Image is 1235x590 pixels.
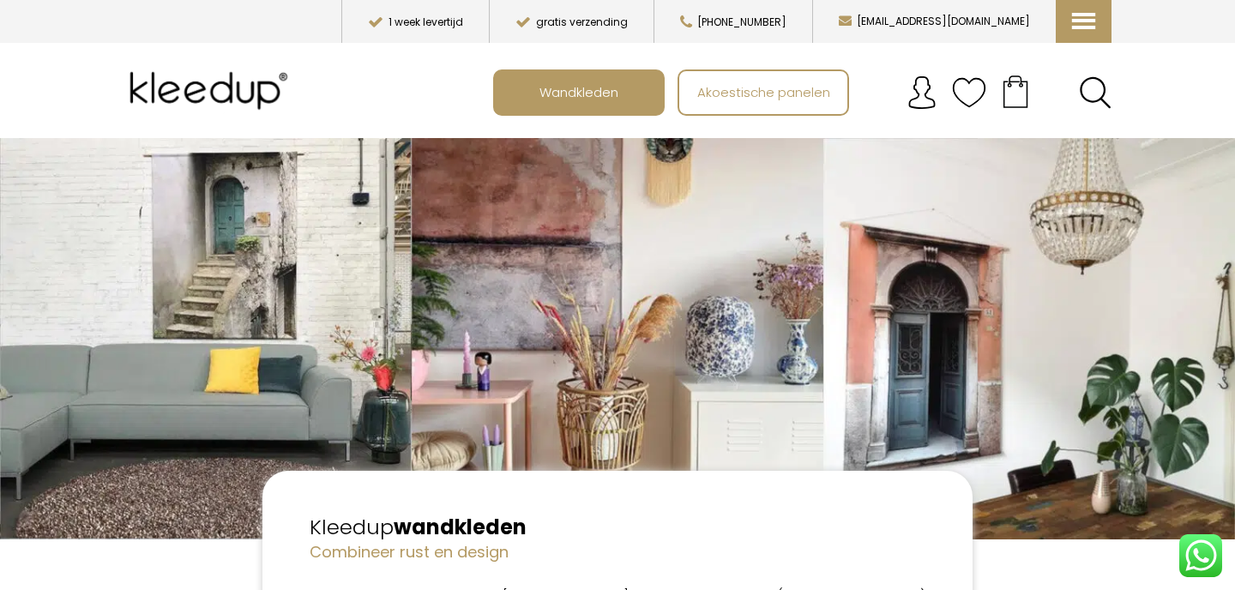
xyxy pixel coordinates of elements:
strong: wandkleden [394,513,527,541]
a: Akoestische panelen [679,71,847,114]
span: Wandkleden [530,75,628,108]
a: Wandkleden [495,71,663,114]
img: account.svg [905,75,939,110]
a: Your cart [986,69,1045,112]
a: Search [1079,76,1111,109]
h2: Kleedup [310,513,925,542]
img: Kleedup [123,57,300,125]
h4: Combineer rust en design [310,541,925,563]
span: Akoestische panelen [688,75,840,108]
nav: Main menu [493,69,1124,116]
img: verlanglijstje.svg [952,75,986,110]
